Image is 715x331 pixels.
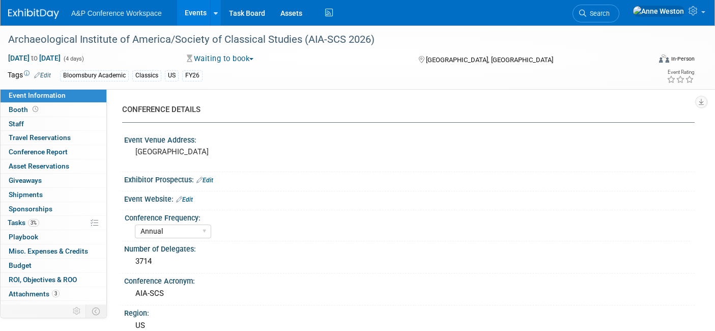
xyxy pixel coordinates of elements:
div: Classics [132,70,161,81]
td: Toggle Event Tabs [86,305,107,318]
div: Event Format [593,53,695,68]
a: Playbook [1,230,106,244]
div: Number of Delegates: [124,241,695,254]
a: Edit [196,177,213,184]
span: Staff [9,120,24,128]
div: FY26 [182,70,203,81]
span: A&P Conference Workspace [71,9,162,17]
span: [DATE] [DATE] [8,53,61,63]
span: Budget [9,261,32,269]
a: Booth [1,103,106,117]
a: Event Information [1,89,106,102]
button: Waiting to book [183,53,258,64]
a: Giveaways [1,174,106,187]
span: Asset Reservations [9,162,69,170]
div: Conference Frequency: [125,210,690,223]
span: Attachments [9,290,60,298]
a: Staff [1,117,106,131]
span: Conference Report [9,148,68,156]
span: Sponsorships [9,205,52,213]
div: Event Website: [124,191,695,205]
a: more [1,301,106,315]
a: Sponsorships [1,202,106,216]
img: ExhibitDay [8,9,59,19]
div: Region: [124,306,695,318]
span: Booth [9,105,40,114]
td: Tags [8,70,51,81]
div: Archaeological Institute of America/Society of Classical Studies (AIA-SCS 2026) [5,31,636,49]
div: CONFERENCE DETAILS [122,104,687,115]
span: 3% [28,219,39,227]
div: Event Rating [667,70,694,75]
img: Anne Weston [633,6,684,17]
div: AIA-SCS [132,286,687,301]
div: Exhibitor Prospectus: [124,172,695,185]
a: Edit [34,72,51,79]
span: (4 days) [63,56,84,62]
a: Travel Reservations [1,131,106,145]
span: Tasks [8,218,39,227]
span: Giveaways [9,176,42,184]
span: Shipments [9,190,43,199]
a: ROI, Objectives & ROO [1,273,106,287]
a: Misc. Expenses & Credits [1,244,106,258]
span: Misc. Expenses & Credits [9,247,88,255]
td: Personalize Event Tab Strip [68,305,86,318]
div: Conference Acronym: [124,273,695,286]
a: Search [573,5,619,22]
span: Playbook [9,233,38,241]
a: Asset Reservations [1,159,106,173]
a: Conference Report [1,145,106,159]
a: Shipments [1,188,106,202]
span: [GEOGRAPHIC_DATA], [GEOGRAPHIC_DATA] [426,56,553,64]
span: Travel Reservations [9,133,71,142]
span: more [7,304,23,312]
span: 3 [52,290,60,297]
span: Search [586,10,610,17]
div: Bloomsbury Academic [60,70,129,81]
div: 3714 [132,254,687,269]
div: US [165,70,179,81]
a: Tasks3% [1,216,106,230]
a: Edit [176,196,193,203]
a: Attachments3 [1,287,106,301]
div: In-Person [671,55,695,63]
span: Event Information [9,91,66,99]
span: to [30,54,39,62]
span: Booth not reserved yet [31,105,40,113]
span: ROI, Objectives & ROO [9,275,77,284]
img: Format-Inperson.png [659,54,669,63]
div: Event Venue Address: [124,132,695,145]
pre: [GEOGRAPHIC_DATA] [135,147,351,156]
a: Budget [1,259,106,272]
